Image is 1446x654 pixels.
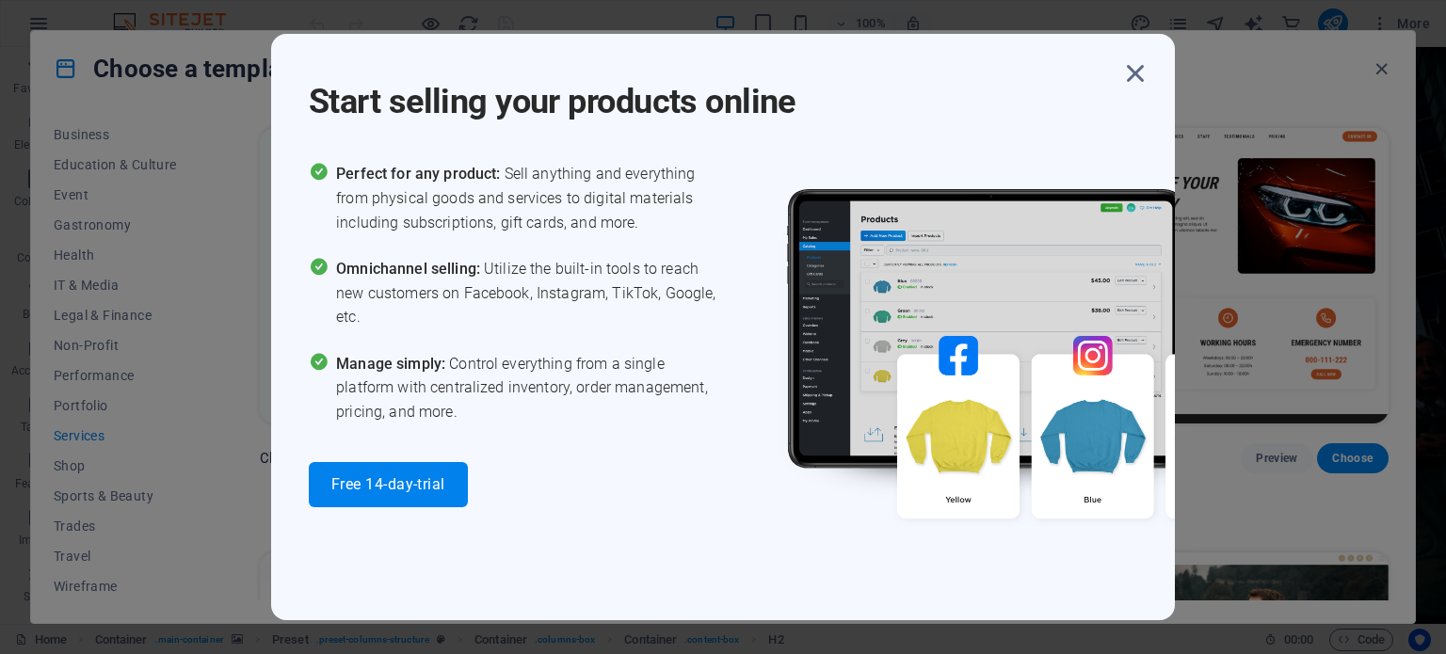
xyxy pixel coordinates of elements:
[336,165,504,183] span: Perfect for any product:
[309,56,1118,124] h1: Start selling your products online
[336,355,449,373] span: Manage simply:
[336,352,723,424] span: Control everything from a single platform with centralized inventory, order management, pricing, ...
[756,162,1321,573] img: promo_image.png
[309,462,468,507] button: Free 14-day-trial
[336,257,723,329] span: Utilize the built-in tools to reach new customers on Facebook, Instagram, TikTok, Google, etc.
[336,162,723,234] span: Sell anything and everything from physical goods and services to digital materials including subs...
[331,477,445,492] span: Free 14-day-trial
[336,260,484,278] span: Omnichannel selling:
